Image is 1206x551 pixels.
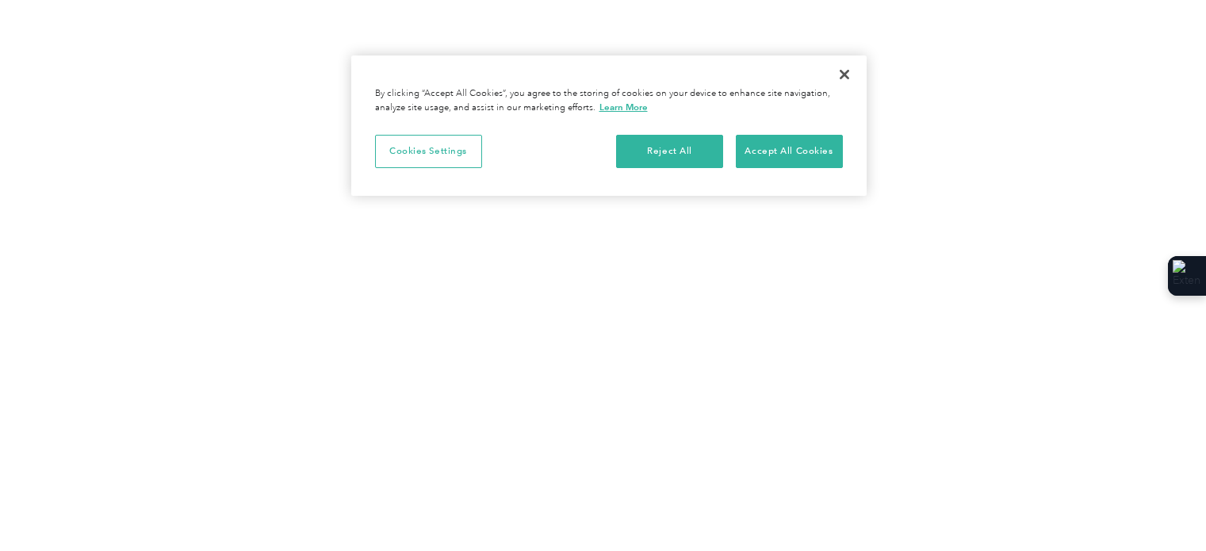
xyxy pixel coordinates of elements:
[351,55,867,196] div: Privacy
[616,135,723,168] button: Reject All
[827,57,862,92] button: Close
[351,55,867,196] div: Cookie banner
[1173,260,1201,292] img: Extension Icon
[736,135,843,168] button: Accept All Cookies
[375,87,843,115] div: By clicking “Accept All Cookies”, you agree to the storing of cookies on your device to enhance s...
[599,101,648,113] a: More information about your privacy, opens in a new tab
[375,135,482,168] button: Cookies Settings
